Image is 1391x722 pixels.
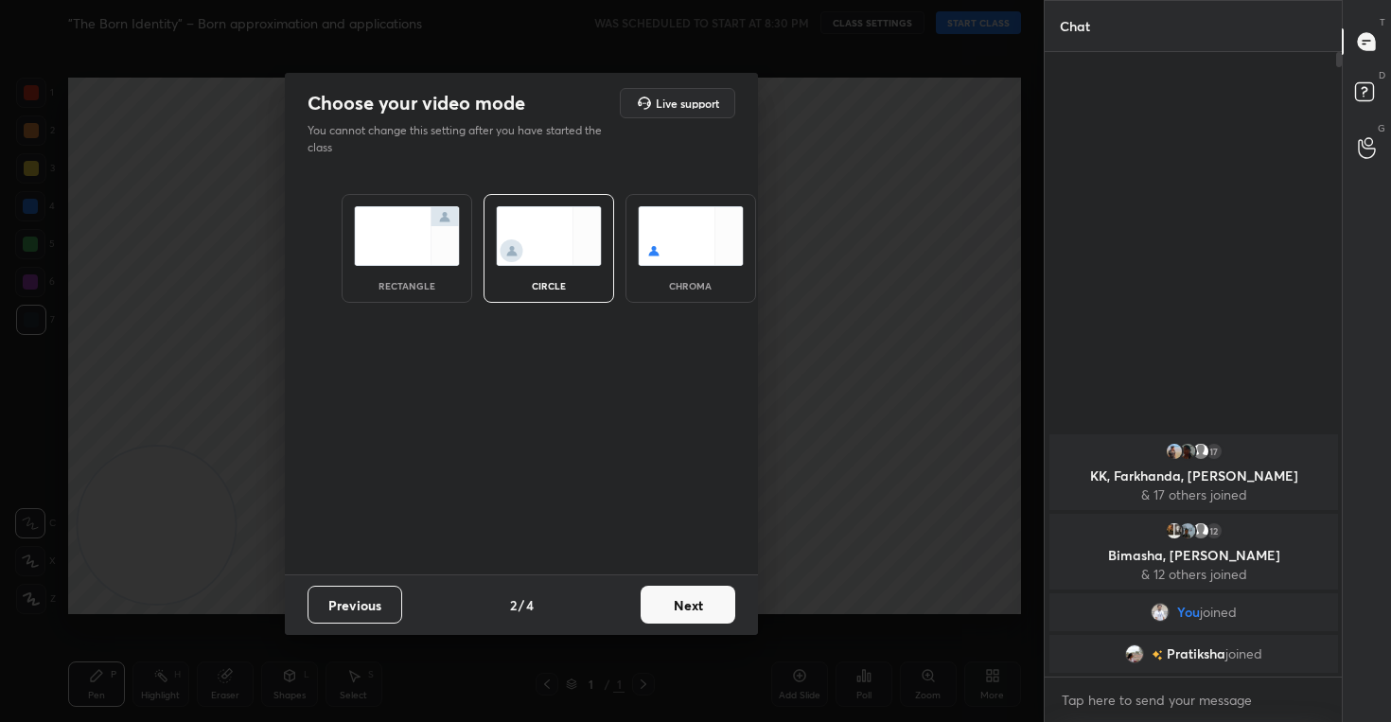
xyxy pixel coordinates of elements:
button: Next [641,586,735,624]
p: You cannot change this setting after you have started the class [308,122,614,156]
img: default.png [1190,442,1209,461]
p: G [1378,121,1385,135]
img: 552dc884d09a4b9087622fe2272ae467.jpg [1177,521,1196,540]
img: default.png [1190,521,1209,540]
p: Bimasha, [PERSON_NAME] [1061,548,1327,563]
h2: Choose your video mode [308,91,525,115]
h4: 2 [510,595,517,615]
div: 12 [1204,521,1223,540]
p: D [1379,68,1385,82]
button: Previous [308,586,402,624]
h4: 4 [526,595,534,615]
div: rectangle [369,281,445,291]
div: circle [511,281,587,291]
p: Chat [1045,1,1105,51]
h5: Live support [656,97,719,109]
img: normalScreenIcon.ae25ed63.svg [354,206,460,266]
img: 64a6badf07944a878970adba4912fb36.jpg [1164,442,1183,461]
p: KK, Farkhanda, [PERSON_NAME] [1061,468,1327,484]
div: grid [1045,431,1343,677]
img: 4755fba99fb04e9db06798c83be174d2.jpg [1125,644,1144,663]
p: & 17 others joined [1061,487,1327,502]
div: chroma [653,281,729,291]
p: & 12 others joined [1061,567,1327,582]
span: You [1177,605,1200,620]
img: 3 [1164,521,1183,540]
h4: / [519,595,524,615]
span: Pratiksha [1167,646,1225,661]
span: joined [1200,605,1237,620]
img: no-rating-badge.077c3623.svg [1152,650,1163,660]
img: chromaScreenIcon.c19ab0a0.svg [638,206,744,266]
p: T [1380,15,1385,29]
img: circleScreenIcon.acc0effb.svg [496,206,602,266]
img: f2a567f716414e8f9b2405b1cbee84bc.jpg [1177,442,1196,461]
div: 17 [1204,442,1223,461]
img: 5fec7a98e4a9477db02da60e09992c81.jpg [1151,603,1170,622]
span: joined [1225,646,1262,661]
